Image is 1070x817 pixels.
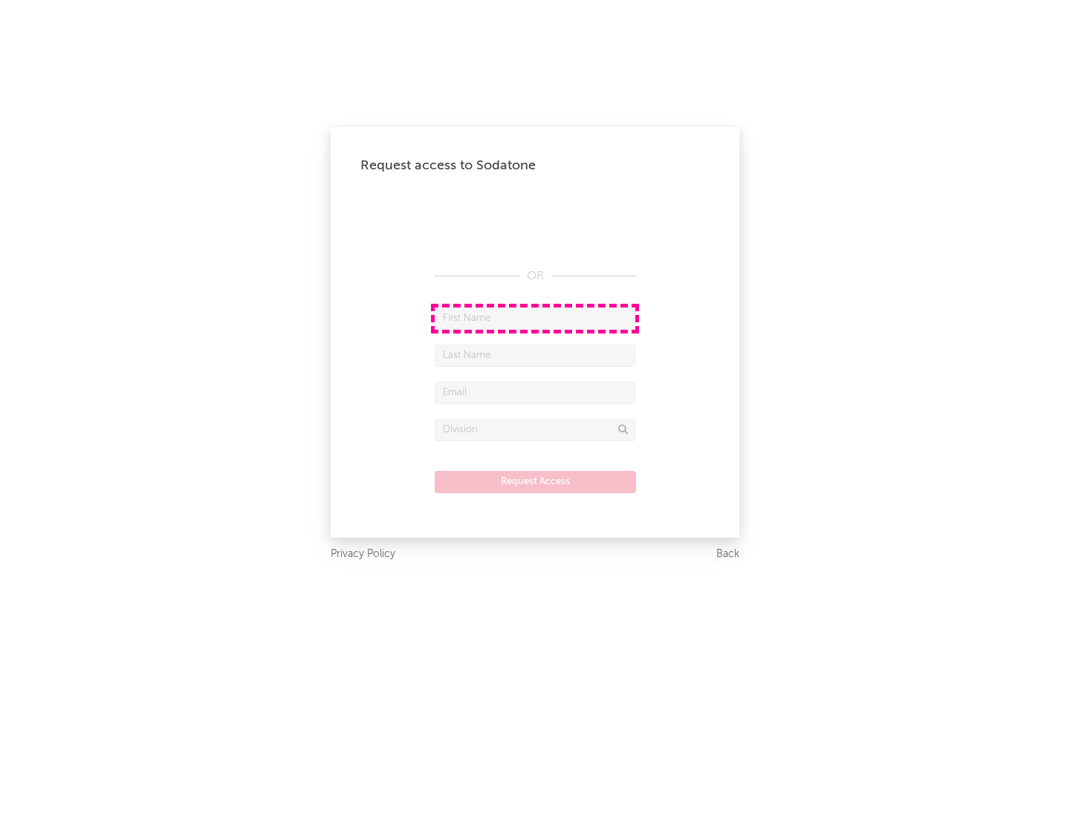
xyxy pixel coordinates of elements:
[360,157,710,175] div: Request access to Sodatone
[435,382,635,404] input: Email
[435,345,635,367] input: Last Name
[435,471,636,493] button: Request Access
[435,307,635,330] input: First Name
[435,419,635,441] input: Division
[716,545,739,564] a: Back
[435,267,635,285] div: OR
[331,545,395,564] a: Privacy Policy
